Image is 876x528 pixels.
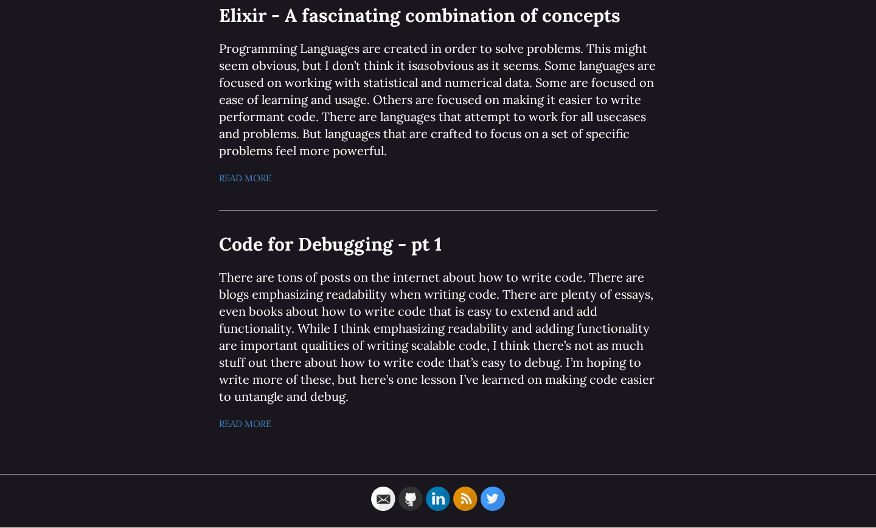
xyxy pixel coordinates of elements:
a: Read More [219,172,271,184]
p: Programming Languages are created in order to solve problems. This might seem obvious, but I don’... [219,40,657,159]
a: Elixir - A fascinating combination of concepts [219,4,620,27]
a: Read More [219,418,271,429]
p: There are tons of posts on the internet about how to write code. There are blogs emphasizing read... [219,269,657,405]
a: Code for Debugging - pt 1 [219,232,442,255]
em: as [417,58,429,73]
